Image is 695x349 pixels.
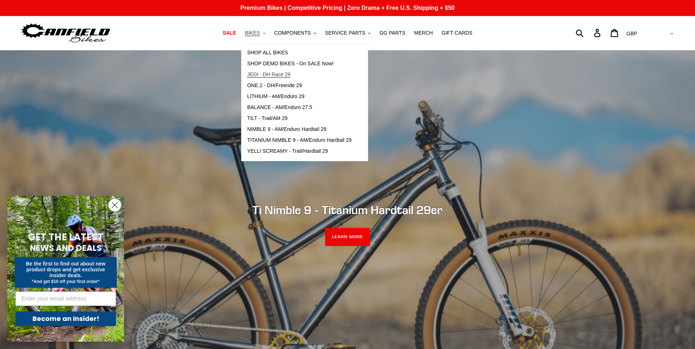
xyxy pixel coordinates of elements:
[274,30,311,36] span: COMPONENTS
[247,82,302,89] span: ONE.2 - DH/Freeride 29
[149,203,547,217] h2: Ti Nimble 9 - Titanium Hardtail 29er
[242,102,357,113] a: BALANCE - AM/Enduro 27.5
[242,80,357,91] a: ONE.2 - DH/Freeride 29
[242,91,357,102] a: LITHIUM - AM/Enduro 29
[223,30,236,36] span: SALE
[321,28,374,38] button: SERVICE PARTS
[15,311,116,326] button: Become an Insider!
[325,30,365,36] span: SERVICE PARTS
[580,25,598,41] input: Search
[247,148,328,154] span: YELLI SCREAMY - Trail/Hardtail 29
[219,28,240,38] a: SALE
[247,50,288,56] span: SHOP ALL BIKES
[32,279,99,284] span: *And get $10 off your first order*
[247,104,312,110] span: BALANCE - AM/Enduro 27.5
[242,58,357,69] a: SHOP DEMO BIKES - On SALE Now!
[441,30,472,36] span: GIFT CARDS
[325,228,370,246] a: LEARN MORE
[247,71,290,78] span: JEDI - DH Race 29
[247,115,287,121] span: TILT - Trail/AM 29
[26,261,106,278] span: Be the first to find out about new product drops and get exclusive insider deals.
[30,242,102,254] span: NEWS AND DEALS
[28,230,103,244] span: GET THE LATEST
[410,28,436,38] a: MERCH
[414,30,433,36] span: MERCH
[247,126,326,132] span: NIMBLE 9 - AM/Enduro Hardtail 29
[242,113,357,124] a: TILT - Trail/AM 29
[242,135,357,146] a: TITANIUM NIMBLE 9 - AM/Enduro Hardtail 29
[379,30,405,36] span: GG PARTS
[20,22,111,44] img: Canfield Bikes
[242,146,357,157] a: YELLI SCREAMY - Trail/Hardtail 29
[241,28,269,38] button: BIKES
[438,28,476,38] a: GIFT CARDS
[245,30,260,36] span: BIKES
[271,28,320,38] button: COMPONENTS
[108,199,121,212] button: Close dialog
[247,137,351,143] span: TITANIUM NIMBLE 9 - AM/Enduro Hardtail 29
[247,93,304,100] span: LITHIUM - AM/Enduro 29
[376,28,409,38] a: GG PARTS
[242,124,357,135] a: NIMBLE 9 - AM/Enduro Hardtail 29
[247,61,333,67] span: SHOP DEMO BIKES - On SALE Now!
[242,47,357,58] a: SHOP ALL BIKES
[242,69,357,80] a: JEDI - DH Race 29
[15,291,116,306] input: Enter your email address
